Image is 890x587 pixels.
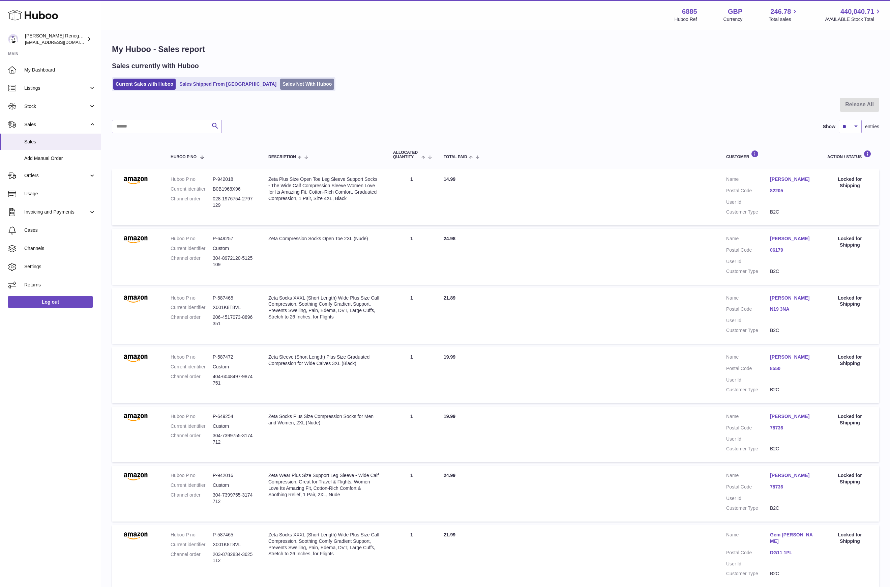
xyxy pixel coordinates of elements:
[825,7,882,23] a: 440,040.71 AVAILABLE Stock Total
[770,570,814,577] dd: B2C
[444,236,455,241] span: 24.98
[726,377,770,383] dt: User Id
[770,365,814,372] a: 8550
[444,295,455,301] span: 21.89
[177,79,279,90] a: Sales Shipped From [GEOGRAPHIC_DATA]
[24,103,89,110] span: Stock
[213,255,255,268] dd: 304-8972120-5125109
[726,235,770,244] dt: Name
[213,364,255,370] dd: Custom
[213,245,255,252] dd: Custom
[268,532,380,557] div: Zeta Socks XXXL (Short Length) Wide Plus Size Calf Compression, Soothing Comfy Gradient Support, ...
[444,176,455,182] span: 14.99
[770,176,814,183] a: [PERSON_NAME]
[213,472,255,479] dd: P-942016
[770,446,814,452] dd: B2C
[213,423,255,429] dd: Custom
[726,306,770,314] dt: Postal Code
[726,495,770,502] dt: User Id
[865,123,879,130] span: entries
[213,551,255,564] dd: 203-8782834-3625112
[25,39,99,45] span: [EMAIL_ADDRESS][DOMAIN_NAME]
[726,176,770,184] dt: Name
[825,16,882,23] span: AVAILABLE Stock Total
[11,18,16,23] img: website_grey.svg
[386,169,437,225] td: 1
[827,235,872,248] div: Locked for Shipping
[726,532,770,546] dt: Name
[444,155,467,159] span: Total paid
[24,191,96,197] span: Usage
[726,446,770,452] dt: Customer Type
[213,196,255,208] dd: 028-1976754-2797129
[119,354,152,362] img: amazon.png
[840,7,874,16] span: 440,040.71
[112,61,199,71] h2: Sales currently with Huboo
[770,484,814,490] a: 78736
[171,482,213,488] dt: Current identifier
[213,492,255,505] dd: 304-7399755-3174712
[726,484,770,492] dt: Postal Code
[268,295,380,320] div: Zeta Socks XXXL (Short Length) Wide Plus Size Calf Compression, Soothing Comfy Gradient Support, ...
[386,525,437,587] td: 1
[18,18,74,23] div: Domain: [DOMAIN_NAME]
[67,39,72,45] img: tab_keywords_by_traffic_grey.svg
[171,432,213,445] dt: Channel order
[8,34,18,44] img: directordarren@gmail.com
[213,235,255,242] dd: P-649257
[444,473,455,478] span: 24.99
[25,33,86,46] div: [PERSON_NAME] Renegade Productions -UK account
[726,209,770,215] dt: Customer Type
[213,176,255,183] dd: P-942018
[770,7,791,16] span: 246.78
[24,282,96,288] span: Returns
[726,387,770,393] dt: Customer Type
[444,354,455,360] span: 19.99
[268,472,380,498] div: Zeta Wear Plus Size Support Leg Sleeve - Wide Calf Compression, Great for Travel & Flights, Women...
[119,413,152,421] img: amazon.png
[171,155,197,159] span: Huboo P no
[171,423,213,429] dt: Current identifier
[770,550,814,556] a: DG11 1PL
[723,16,743,23] div: Currency
[171,235,213,242] dt: Huboo P no
[24,67,96,73] span: My Dashboard
[171,541,213,548] dt: Current identifier
[213,304,255,311] dd: X001K8T8VL
[171,492,213,505] dt: Channel order
[24,172,89,179] span: Orders
[770,354,814,360] a: [PERSON_NAME]
[24,155,96,162] span: Add Manual Order
[770,425,814,431] a: 78736
[827,413,872,426] div: Locked for Shipping
[280,79,334,90] a: Sales Not With Huboo
[827,295,872,308] div: Locked for Shipping
[213,532,255,538] dd: P-587465
[726,570,770,577] dt: Customer Type
[770,209,814,215] dd: B2C
[213,354,255,360] dd: P-587472
[213,373,255,386] dd: 404-6048497-9874751
[11,11,16,16] img: logo_orange.svg
[171,472,213,479] dt: Huboo P no
[726,561,770,567] dt: User Id
[119,176,152,184] img: amazon.png
[24,209,89,215] span: Invoicing and Payments
[24,85,89,91] span: Listings
[386,229,437,285] td: 1
[386,466,437,522] td: 1
[726,295,770,303] dt: Name
[770,327,814,334] dd: B2C
[171,304,213,311] dt: Current identifier
[769,16,799,23] span: Total sales
[171,196,213,208] dt: Channel order
[393,150,420,159] span: ALLOCATED Quantity
[24,139,96,145] span: Sales
[268,235,380,242] div: Zeta Compression Socks Open Toe 2XL (Nude)
[119,295,152,303] img: amazon.png
[24,227,96,233] span: Cases
[770,235,814,242] a: [PERSON_NAME]
[770,188,814,194] a: 82205
[726,472,770,480] dt: Name
[726,354,770,362] dt: Name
